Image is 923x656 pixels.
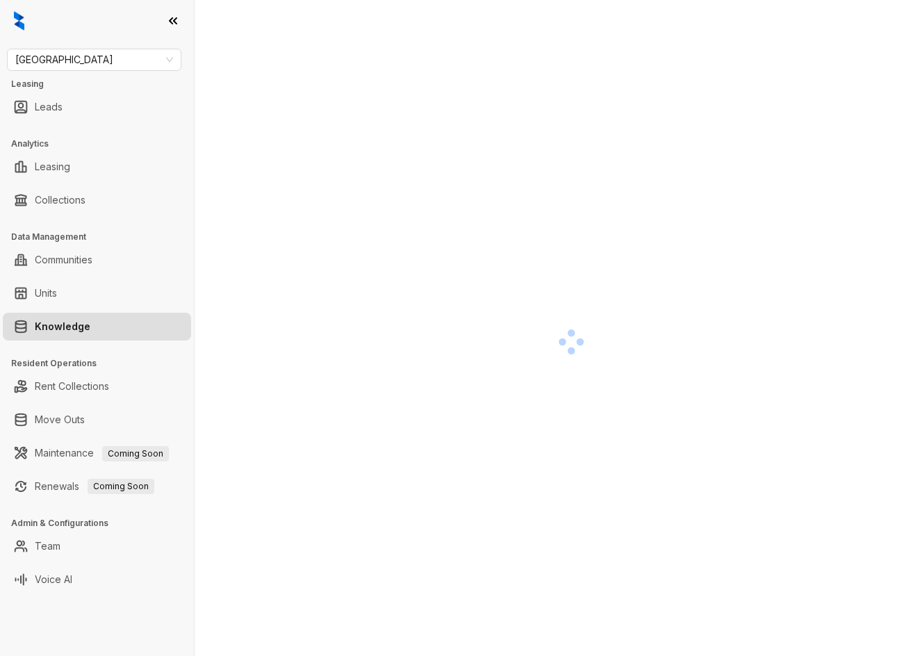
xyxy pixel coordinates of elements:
a: Leads [35,93,63,121]
li: Team [3,532,191,560]
li: Collections [3,186,191,214]
a: Voice AI [35,566,72,593]
span: Coming Soon [88,479,154,494]
li: Leads [3,93,191,121]
h3: Leasing [11,78,194,90]
a: RenewalsComing Soon [35,473,154,500]
a: Team [35,532,60,560]
li: Leasing [3,153,191,181]
li: Renewals [3,473,191,500]
a: Knowledge [35,313,90,341]
h3: Analytics [11,138,194,150]
li: Move Outs [3,406,191,434]
li: Maintenance [3,439,191,467]
a: Move Outs [35,406,85,434]
span: Fairfield [15,49,173,70]
span: Coming Soon [102,446,169,461]
a: Communities [35,246,92,274]
h3: Resident Operations [11,357,194,370]
h3: Data Management [11,231,194,243]
li: Communities [3,246,191,274]
li: Knowledge [3,313,191,341]
a: Rent Collections [35,372,109,400]
li: Rent Collections [3,372,191,400]
h3: Admin & Configurations [11,517,194,530]
a: Collections [35,186,85,214]
img: logo [14,11,24,31]
a: Leasing [35,153,70,181]
a: Units [35,279,57,307]
li: Units [3,279,191,307]
li: Voice AI [3,566,191,593]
